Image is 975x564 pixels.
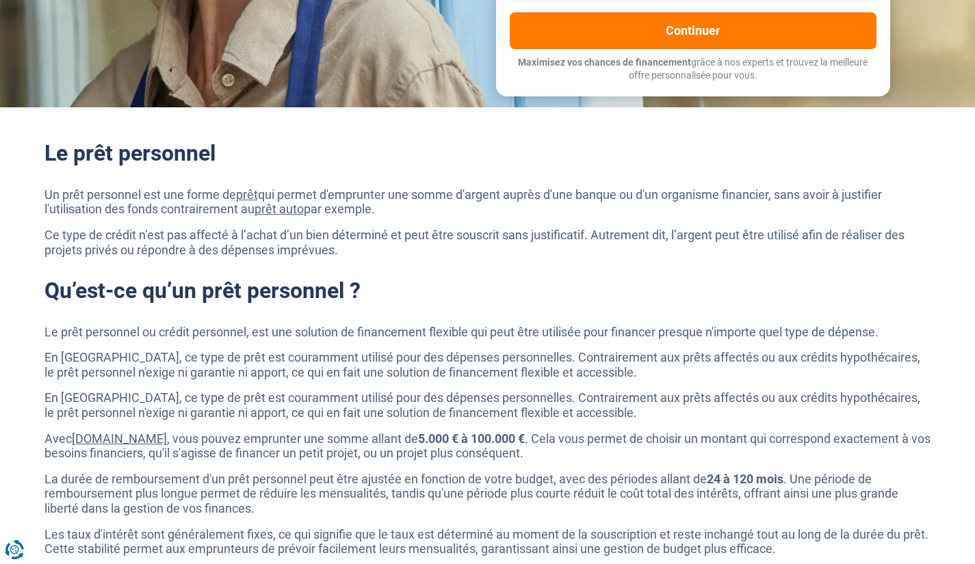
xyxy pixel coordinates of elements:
[44,350,931,379] p: En [GEOGRAPHIC_DATA], ce type de prêt est couramment utilisé pour des dépenses personnelles. Cont...
[418,431,525,446] strong: 5.000 € à 100.000 €
[518,57,691,68] span: Maximisez vos chances de financement
[236,187,258,202] a: prêt
[44,140,931,166] h2: Le prêt personnel
[255,202,304,216] a: prêt auto
[44,187,931,217] p: Un prêt personnel est une forme de qui permet d'emprunter une somme d'argent auprès d'une banque ...
[44,527,931,556] p: Les taux d'intérêt sont généralement fixes, ce qui signifie que le taux est déterminé au moment d...
[44,390,931,420] p: En [GEOGRAPHIC_DATA], ce type de prêt est couramment utilisé pour des dépenses personnelles. Cont...
[44,472,931,516] p: La durée de remboursement d'un prêt personnel peut être ajustée en fonction de votre budget, avec...
[44,325,931,340] p: Le prêt personnel ou crédit personnel, est une solution de financement flexible qui peut être uti...
[510,12,876,49] button: Continuer
[72,431,167,446] a: [DOMAIN_NAME]
[44,228,931,257] p: Ce type de crédit n’est pas affecté à l’achat d’un bien déterminé et peut être souscrit sans just...
[44,278,931,304] h2: Qu’est-ce qu’un prêt personnel ?
[44,431,931,461] p: Avec , vous pouvez emprunter une somme allant de . Cela vous permet de choisir un montant qui cor...
[510,56,876,83] p: grâce à nos experts et trouvez la meilleure offre personnalisée pour vous.
[707,472,783,486] strong: 24 à 120 mois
